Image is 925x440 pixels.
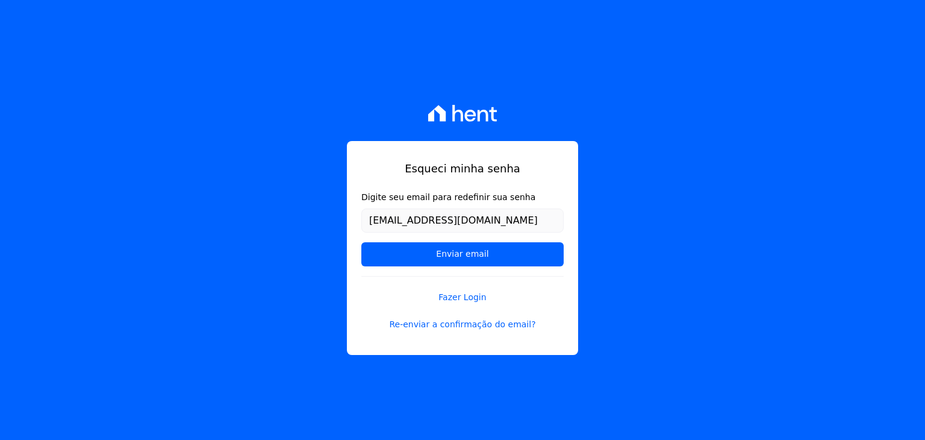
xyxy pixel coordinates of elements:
h1: Esqueci minha senha [361,160,564,177]
input: Email [361,209,564,233]
a: Re-enviar a confirmação do email? [361,318,564,331]
input: Enviar email [361,242,564,266]
label: Digite seu email para redefinir sua senha [361,191,564,204]
a: Fazer Login [361,276,564,304]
